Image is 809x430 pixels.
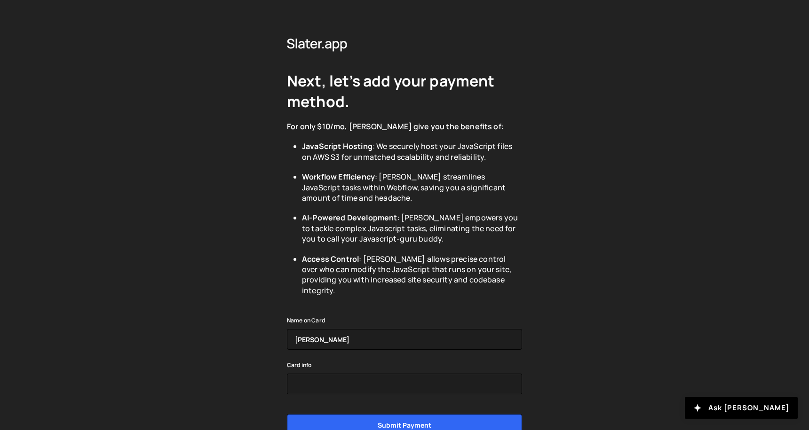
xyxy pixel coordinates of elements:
b: Access Control [302,254,359,264]
button: Ask [PERSON_NAME] [685,397,798,419]
li: : [PERSON_NAME] empowers you to tackle complex Javascript tasks, eliminating the need for you to ... [302,212,522,244]
div: For only $10/mo, [PERSON_NAME] give you the benefits of: [287,121,522,132]
h2: Next, let’s add your payment method. [287,70,522,112]
label: Card info [287,360,311,370]
label: Name on Card [287,316,325,325]
b: JavaScript Hosting [302,141,373,151]
iframe: Secure card payment input frame [294,374,515,394]
li: : [PERSON_NAME] allows precise control over who can modify the JavaScript that runs on your site,... [302,254,522,296]
b: AI-Powered Development [302,212,397,223]
li: : We securely host your JavaScript files on AWS S3 for unmatched scalability and reliability. [302,141,522,162]
input: Kelly Slater [287,329,522,350]
b: Workflow Efficiency [302,172,375,182]
li: : [PERSON_NAME] streamlines JavaScript tasks within Webflow, saving you a significant amount of t... [302,172,522,203]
